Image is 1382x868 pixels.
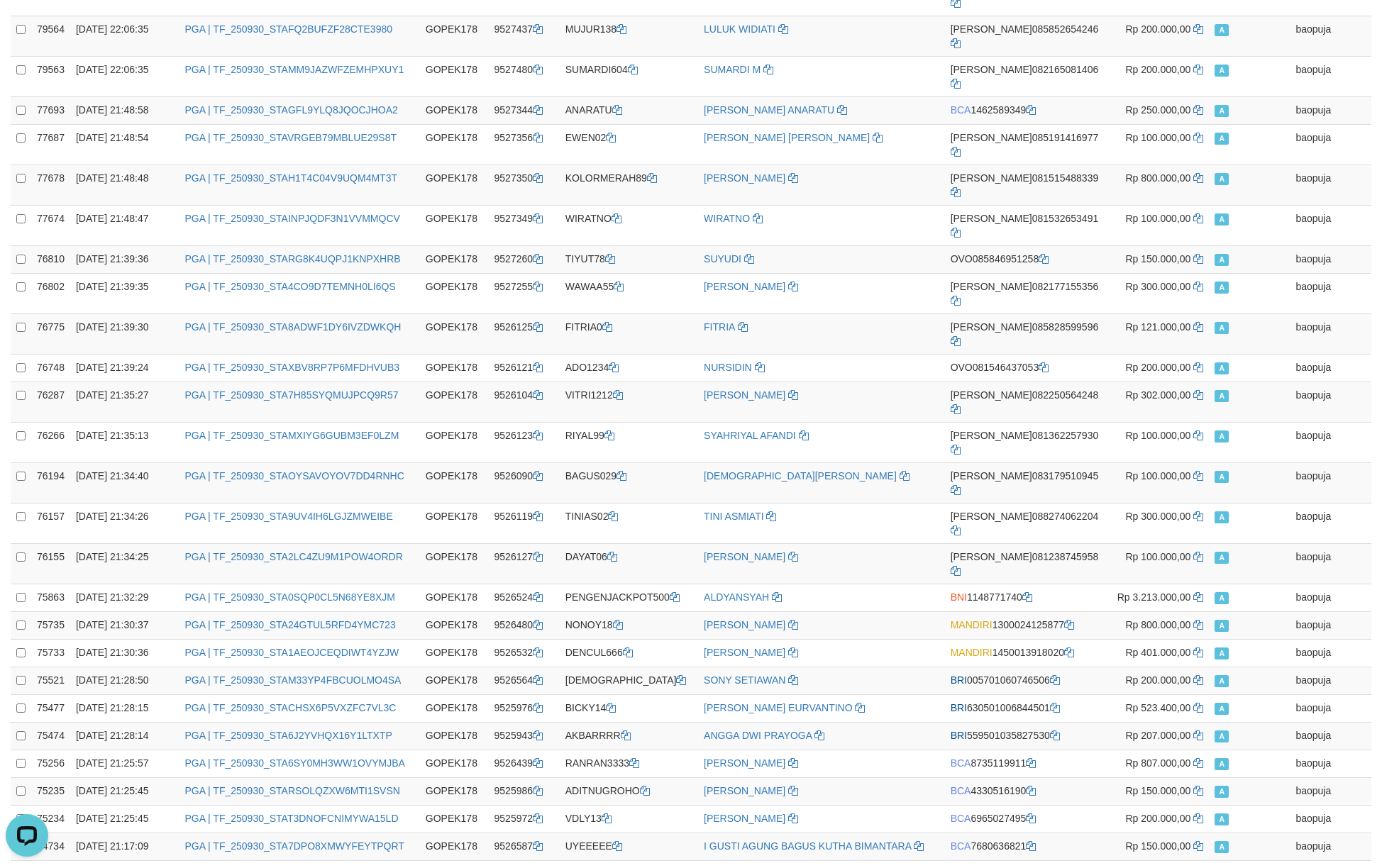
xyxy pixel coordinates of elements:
[31,313,70,354] td: 76775
[1125,172,1190,184] span: Rp 800.000,00
[31,124,70,165] td: 77687
[489,777,560,805] td: 9525986
[704,647,785,658] a: [PERSON_NAME]
[1125,104,1190,116] span: Rp 250.000,00
[1290,273,1371,313] td: baopuja
[704,551,785,562] a: [PERSON_NAME]
[1215,133,1229,145] span: Approved - Marked by baopuja
[1125,647,1190,658] span: Rp 401.000,00
[420,422,489,462] td: GOPEK178
[1215,362,1229,374] span: Approved - Marked by baopuja
[945,96,1105,124] td: 1462589349
[945,462,1105,503] td: 083179510945
[945,805,1105,833] td: 6965027495
[704,470,897,482] a: [DEMOGRAPHIC_DATA][PERSON_NAME]
[489,694,560,722] td: 9525976
[945,245,1105,273] td: 085846951258
[704,64,761,75] a: SUMARDI M
[951,730,967,741] span: BRI
[951,619,993,630] span: MANDIRI
[1125,757,1190,769] span: Rp 807.000,00
[560,667,698,694] td: [DEMOGRAPHIC_DATA]
[420,354,489,382] td: GOPEK178
[945,722,1105,750] td: 559501035827530
[70,16,179,56] td: [DATE] 22:06:35
[1290,543,1371,584] td: baopuja
[560,205,698,245] td: WIRATNO
[489,750,560,777] td: 9526439
[1125,813,1190,824] span: Rp 200.000,00
[560,245,698,273] td: TIYUT78
[70,313,179,354] td: [DATE] 21:39:30
[1290,56,1371,96] td: baopuja
[184,23,392,35] a: PGA | TF_250930_STAFQ2BUFZF28CTE3980
[945,422,1105,462] td: 081362257930
[184,104,397,116] a: PGA | TF_250930_STAGFL9YLQ8JQOCJHOA2
[1290,750,1371,777] td: baopuja
[1125,64,1190,75] span: Rp 200.000,00
[420,750,489,777] td: GOPEK178
[420,611,489,639] td: GOPEK178
[945,750,1105,777] td: 8735119911
[1290,205,1371,245] td: baopuja
[951,785,971,796] span: BCA
[420,96,489,124] td: GOPEK178
[420,833,489,860] td: GOPEK178
[704,674,785,686] a: SONY SETIAWAN
[560,694,698,722] td: BICKY14
[420,543,489,584] td: GOPEK178
[951,591,967,603] span: BNI
[184,389,398,401] a: PGA | TF_250930_STA7H85SYQMUJPCQ9R57
[70,639,179,667] td: [DATE] 21:30:36
[1215,675,1229,687] span: Approved - Marked by baopuja
[184,281,395,292] a: PGA | TF_250930_STA4CO9D7TEMNH0LI6QS
[1125,511,1190,522] span: Rp 300.000,00
[489,422,560,462] td: 9526123
[489,124,560,165] td: 9527356
[560,805,698,833] td: VDLY13
[951,702,967,713] span: BRI
[560,503,698,543] td: TINIAS02
[489,205,560,245] td: 9527349
[1215,430,1229,443] span: Approved - Marked by baopuja
[951,132,1032,143] span: [PERSON_NAME]
[704,281,785,292] a: [PERSON_NAME]
[184,674,401,686] a: PGA | TF_250930_STAM33YP4FBCUOLMO4SA
[1290,96,1371,124] td: baopuja
[1290,313,1371,354] td: baopuja
[1125,619,1190,630] span: Rp 800.000,00
[420,667,489,694] td: GOPEK178
[420,165,489,205] td: GOPEK178
[70,422,179,462] td: [DATE] 21:35:13
[1125,23,1190,35] span: Rp 200.000,00
[70,611,179,639] td: [DATE] 21:30:37
[420,722,489,750] td: GOPEK178
[489,354,560,382] td: 9526121
[31,750,70,777] td: 75256
[1125,674,1190,686] span: Rp 200.000,00
[560,833,698,860] td: UYEEEEE
[560,56,698,96] td: SUMARDI604
[31,354,70,382] td: 76748
[1125,132,1190,143] span: Rp 100.000,00
[489,96,560,124] td: 9527344
[951,389,1032,401] span: [PERSON_NAME]
[420,805,489,833] td: GOPEK178
[70,503,179,543] td: [DATE] 21:34:26
[31,667,70,694] td: 75521
[951,362,973,373] span: OVO
[704,321,735,333] a: FITRIA
[31,694,70,722] td: 75477
[1125,470,1190,482] span: Rp 100.000,00
[704,730,812,741] a: ANGGA DWI PRAYOGA
[31,16,70,56] td: 79564
[489,667,560,694] td: 9526564
[184,785,399,796] a: PGA | TF_250930_STARSOLQZXW6MTI1SVSN
[489,382,560,422] td: 9526104
[945,382,1105,422] td: 082250564248
[1290,245,1371,273] td: baopuja
[1290,584,1371,611] td: baopuja
[951,470,1032,482] span: [PERSON_NAME]
[1290,777,1371,805] td: baopuja
[945,273,1105,313] td: 082177155356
